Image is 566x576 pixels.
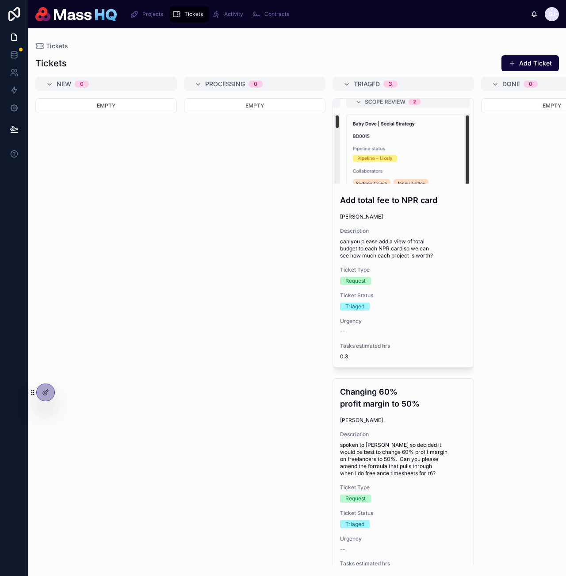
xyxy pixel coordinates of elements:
div: 0 [80,81,84,88]
span: Ticket Type [340,484,467,491]
span: Empty [543,102,561,109]
span: Tasks estimated hrs [340,342,467,349]
span: Description [340,227,467,234]
a: Projects [127,6,169,22]
span: New [57,80,71,88]
img: App logo [35,7,117,21]
span: Urgency [340,318,467,325]
span: Triaged [354,80,380,88]
span: spoken to [PERSON_NAME] so decided it would be best to change 60% profit margin on freelancers to... [340,442,467,477]
span: Tickets [184,11,203,18]
span: Done [502,80,520,88]
h1: Tickets [35,57,67,69]
h4: Changing 60% profit margin to 50% [340,386,467,410]
span: Empty [97,102,115,109]
span: Processing [205,80,245,88]
div: Request [345,277,366,285]
span: Projects [142,11,163,18]
span: Ticket Status [340,292,467,299]
span: Contracts [264,11,289,18]
h4: Add total fee to NPR card [340,194,467,206]
span: Urgency [340,535,467,542]
span: [PERSON_NAME] [340,417,383,424]
button: Add Ticket [501,55,559,71]
div: 0 [254,81,257,88]
span: Tasks estimated hrs [340,560,467,567]
span: Description [340,431,467,438]
span: Activity [224,11,243,18]
div: scrollable content [124,4,531,24]
span: Empty [245,102,264,109]
a: Tickets [169,6,209,22]
span: Tickets [46,42,68,50]
div: Request [345,495,366,503]
div: Screenshot-2025-10-07-at-13.51.25.png [333,99,474,184]
span: SJ [549,11,555,18]
span: -- [340,546,345,553]
a: Contracts [249,6,295,22]
span: 0.3 [340,353,467,360]
span: Ticket Type [340,266,467,273]
a: Add total fee to NPR card[PERSON_NAME]Descriptioncan you please add a view of total budget to eac... [333,98,474,368]
span: -- [340,328,345,335]
div: Triaged [345,520,364,528]
span: can you please add a view of total budget to each NPR card so we can see how much each project is... [340,238,467,259]
span: Ticket Status [340,510,467,517]
div: Triaged [345,303,364,311]
a: Tickets [35,42,68,50]
div: 0 [529,81,532,88]
div: 3 [389,81,392,88]
a: Activity [209,6,249,22]
span: [PERSON_NAME] [340,213,383,220]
